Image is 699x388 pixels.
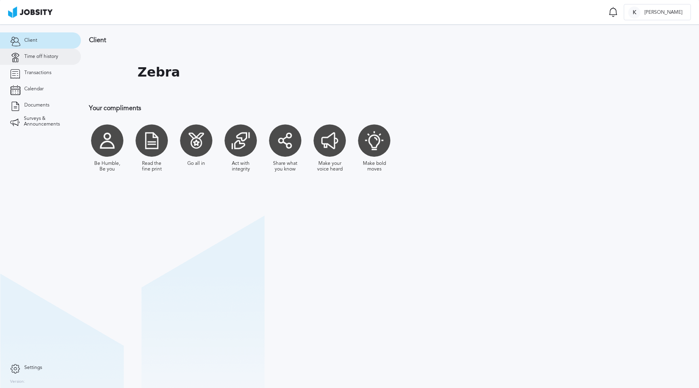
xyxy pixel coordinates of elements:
[187,161,205,166] div: Go all in
[24,365,42,371] span: Settings
[24,38,37,43] span: Client
[24,86,44,92] span: Calendar
[624,4,691,20] button: K[PERSON_NAME]
[316,161,344,172] div: Make your voice heard
[24,54,58,60] span: Time off history
[89,36,528,44] h3: Client
[138,65,180,80] h1: Zebra
[628,6,640,19] div: K
[24,102,49,108] span: Documents
[360,161,388,172] div: Make bold moves
[10,379,25,384] label: Version:
[89,104,528,112] h3: Your compliments
[138,161,166,172] div: Read the fine print
[227,161,255,172] div: Act with integrity
[271,161,299,172] div: Share what you know
[8,6,53,18] img: ab4bad089aa723f57921c736e9817d99.png
[24,116,71,127] span: Surveys & Announcements
[93,161,121,172] div: Be Humble, Be you
[640,10,686,15] span: [PERSON_NAME]
[24,70,51,76] span: Transactions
